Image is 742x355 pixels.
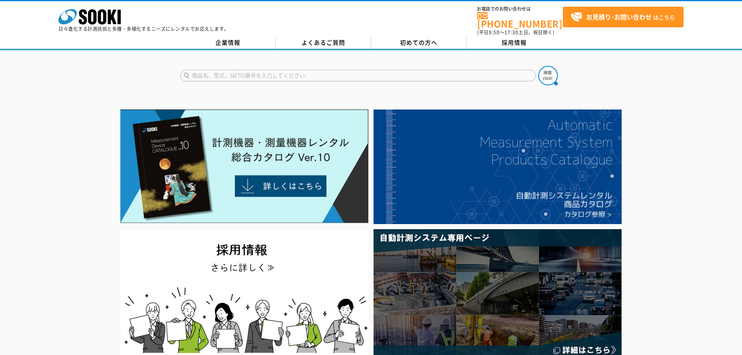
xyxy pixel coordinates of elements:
[563,7,684,27] a: お見積り･お問い合わせはこちら
[504,29,518,36] span: 17:30
[371,37,467,49] a: 初めての方へ
[477,29,554,36] span: (平日 ～ 土日、祝日除く)
[477,12,563,28] a: [PHONE_NUMBER]
[477,7,563,11] span: お電話でのお問い合わせは
[180,37,276,49] a: 企業情報
[489,29,500,36] span: 8:50
[467,37,562,49] a: 採用情報
[374,110,622,224] img: 自動計測システムカタログ
[538,66,558,85] img: btn_search.png
[180,70,536,81] input: 商品名、型式、NETIS番号を入力してください
[276,37,371,49] a: よくあるご質問
[571,11,675,23] span: はこちら
[120,110,368,223] img: Catalog Ver10
[586,12,652,21] strong: お見積り･お問い合わせ
[400,38,437,47] span: 初めての方へ
[58,26,229,31] p: 日々進化する計測技術と多種・多様化するニーズにレンタルでお応えします。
